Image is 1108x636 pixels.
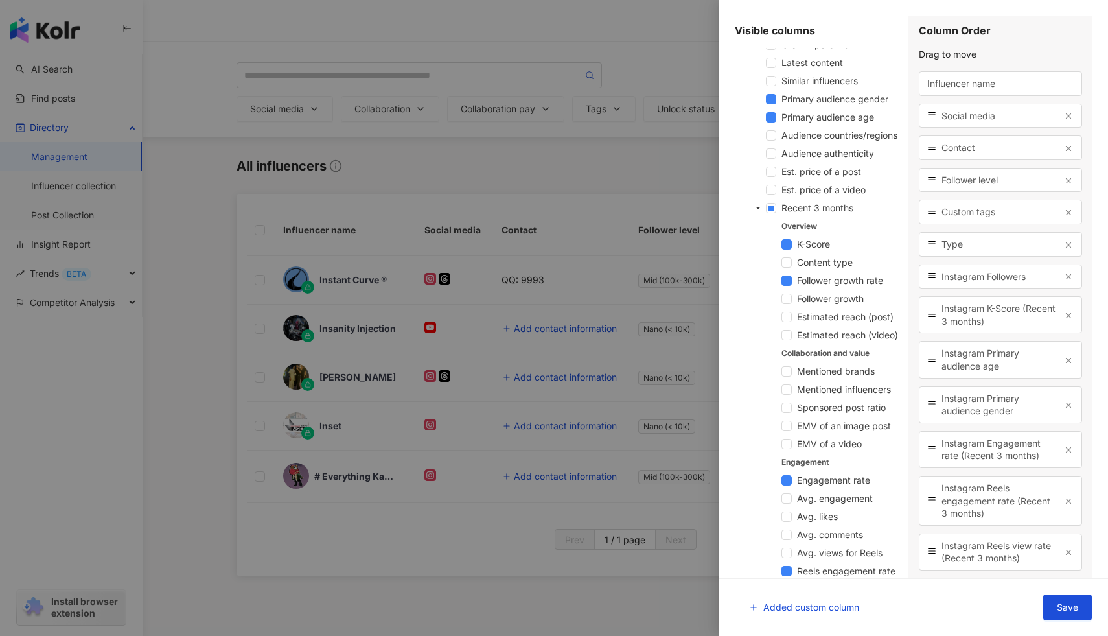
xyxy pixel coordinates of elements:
span: Latest content [781,55,899,71]
span: EMV of an image post [797,418,899,434]
span: EMV of a video [797,438,862,449]
span: Estimated reach (post) [797,309,899,325]
span: Est. price of a post [781,164,899,180]
span: Mentioned influencers [797,384,891,395]
div: Instagram Primary audience age [919,341,1083,378]
span: Avg. comments [797,529,863,540]
span: Avg. views for Reels [797,545,899,561]
div: Instagram Followers [919,265,1083,289]
span: Instagram Primary audience gender [941,392,1059,418]
span: Custom tags [941,206,1059,218]
span: Avg. engagement [797,493,873,504]
span: caret-down [755,205,761,211]
div: Social media [919,104,1083,128]
span: Avg. likes [797,511,838,522]
span: K-Score [797,239,830,250]
span: Mentioned influencers [797,382,899,397]
span: Instagram K-Score (Recent 3 months) [941,302,1059,327]
span: Instagram Followers [941,270,1059,283]
button: Save [1043,595,1092,620]
span: Recent 3 months [781,200,899,216]
span: Follower growth [797,291,899,307]
div: Custom tags [919,200,1083,224]
span: Influencer name [927,77,1074,90]
span: Audience countries/regions [781,130,897,141]
div: Instagram Reels engagement rate (Recent 3 months) [919,476,1083,526]
span: Est. price of a post [781,166,861,177]
span: Est. price of a video [781,184,866,195]
span: Follower growth [797,293,864,304]
span: Avg. views for Reels [797,547,883,558]
span: Estimated reach (video) [797,329,898,340]
div: Type [919,232,1083,257]
span: Recent 3 months [781,202,853,213]
span: Instagram Primary audience age [941,347,1059,372]
div: Collaboration and value [781,346,899,361]
span: Engagement rate [797,473,899,488]
span: Est. price of a video [781,182,899,198]
span: Follower growth rate [797,273,899,289]
span: Reels engagement rate [797,565,895,576]
div: Drag to move [919,48,1083,61]
span: Audience authenticity [781,146,899,161]
span: Primary audience age [781,112,874,123]
span: Instagram Reels view rate (Recent 3 months) [941,539,1059,565]
span: K-Score [797,237,899,252]
span: Audience authenticity [781,148,874,159]
div: Follower level [919,168,1083,193]
span: Contact [941,141,1059,154]
div: Contact [919,135,1083,160]
span: Latest content [781,57,843,68]
div: Instagram K-Score (Recent 3 months) [919,296,1083,333]
span: Similar influencers [781,75,858,86]
span: Mentioned brands [797,366,875,377]
span: Instagram Engagement rate (Recent 3 months) [941,437,1059,462]
span: Avg. comments [797,527,899,543]
span: Save [1057,602,1078,613]
span: Social media [941,110,1059,123]
span: Mentioned brands [797,364,899,379]
span: Content type [797,257,853,268]
div: Instagram Engagement rate (Recent 3 months) [919,431,1083,468]
span: Type [941,238,1059,251]
span: Avg. likes [797,509,899,524]
div: Engagement [781,454,899,470]
span: Content type [797,255,899,270]
span: Instagram Reels engagement rate (Recent 3 months) [941,482,1059,520]
span: Primary audience gender [781,91,899,107]
span: Estimated reach (video) [797,327,899,343]
span: EMV of an image post [797,420,891,431]
span: Audience countries/regions [781,128,899,143]
button: Added custom column [735,595,873,620]
span: Sponsored post ratio [797,400,899,416]
span: Estimated reach (post) [797,311,894,322]
div: Instagram Primary audience gender [919,386,1083,423]
div: Column Order [919,23,1083,38]
span: Engagement rate [797,475,870,486]
div: Instagram Reels view rate (Recent 3 months) [919,534,1083,571]
span: Primary audience gender [781,93,888,104]
span: EMV of a video [797,436,899,452]
span: Avg. engagement [797,491,899,506]
span: Follower level [941,174,1059,187]
span: Sponsored post ratio [797,402,886,413]
span: Similar influencers [781,73,899,89]
span: Follower growth rate [797,275,883,286]
span: Primary audience age [781,110,899,125]
span: Added custom column [763,602,859,613]
div: Overview [781,218,899,234]
div: Visible columns [735,23,899,38]
span: Reels engagement rate [797,563,899,579]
